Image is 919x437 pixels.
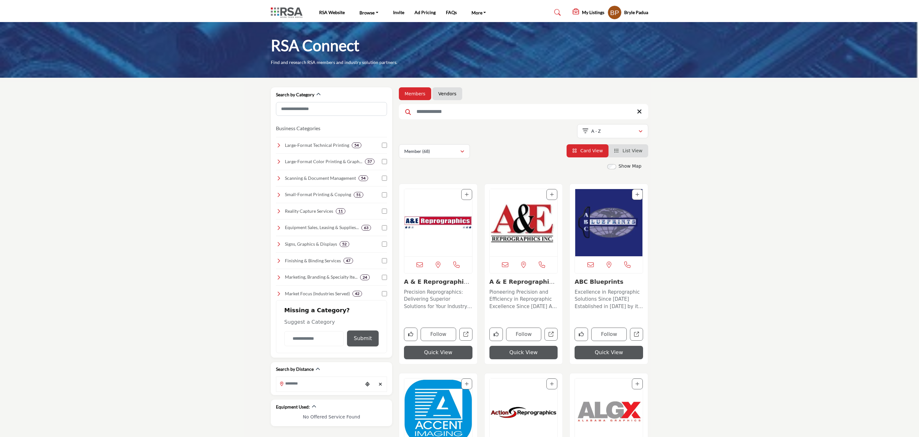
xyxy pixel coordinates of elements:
div: 52 Results For Signs, Graphics & Displays [340,241,349,247]
h2: Search by Category [276,91,314,98]
input: Select Market Focus (Industries Served) checkbox [382,291,387,296]
button: Business Categories [276,124,320,132]
a: Open a-e-reprographics-az in new tab [459,328,472,341]
b: 42 [355,291,359,296]
a: Vendors [438,91,456,97]
b: 47 [346,258,351,263]
button: Like company [489,328,503,341]
h2: Equipment Used: [276,404,310,410]
p: Excellence in Reprographic Solutions Since [DATE] Established in [DATE] by its founder [PERSON_NA... [575,289,643,310]
button: Quick View [489,346,558,359]
li: List View [609,144,648,157]
input: Select Equipment Sales, Leasing & Supplies checkbox [382,225,387,230]
a: ABC Blueprints [575,278,623,285]
h4: Large-Format Technical Printing: High-quality printing for blueprints, construction and architect... [285,142,349,148]
input: Search Keyword [399,104,648,119]
input: Select Signs, Graphics & Displays checkbox [382,242,387,247]
b: 24 [363,275,367,280]
button: Like company [575,328,588,341]
p: Find and research RSA members and industry solution partners. [271,59,397,66]
a: Search [548,7,565,18]
a: Add To List [550,192,554,197]
input: Select Reality Capture Services checkbox [382,209,387,214]
p: A - Z [591,128,601,134]
input: Select Large-Format Technical Printing checkbox [382,143,387,148]
li: Card View [567,144,609,157]
a: FAQs [446,10,457,15]
input: Search Location [276,377,363,390]
button: Show hide supplier dropdown [608,5,622,20]
h4: Finishing & Binding Services: Laminating, binding, folding, trimming, and other finishing touches... [285,258,341,264]
input: Select Small-Format Printing & Copying checkbox [382,192,387,197]
a: Add To List [550,381,554,386]
h5: My Listings [582,10,604,15]
span: Suggest a Category [284,319,335,325]
div: 51 Results For Small-Format Printing & Copying [354,192,363,198]
a: Pioneering Precision and Efficiency in Reprographic Excellence Since [DATE] As a longstanding lea... [489,287,558,310]
p: Precision Reprographics: Delivering Superior Solutions for Your Industry Needs Located in [GEOGRA... [404,289,472,310]
a: Add To List [465,381,469,386]
button: Quick View [575,346,643,359]
h2: Missing a Category? [284,307,379,318]
a: Ad Pricing [415,10,436,15]
p: Pioneering Precision and Efficiency in Reprographic Excellence Since [DATE] As a longstanding lea... [489,289,558,310]
div: 54 Results For Scanning & Document Management [359,175,368,181]
h4: Small-Format Printing & Copying: Professional printing for black and white and color document pri... [285,191,351,198]
b: 54 [361,176,366,180]
h4: Large-Format Color Printing & Graphics: Banners, posters, vehicle wraps, and presentation graphics. [285,158,362,165]
h5: Bryle Padua [624,9,648,16]
div: 11 Results For Reality Capture Services [336,208,345,214]
h4: Market Focus (Industries Served): Tailored solutions for industries like architecture, constructi... [285,290,350,297]
img: ABC Blueprints [575,189,643,256]
h4: Reality Capture Services: Laser scanning, BIM modeling, photogrammetry, 3D scanning, and other ad... [285,208,333,214]
div: 63 Results For Equipment Sales, Leasing & Supplies [361,225,371,231]
button: Follow [591,328,627,341]
h4: Marketing, Branding & Specialty Items: Design and creative services, marketing support, and speci... [285,274,358,280]
a: A & E Reprographics ... [404,278,471,292]
button: A - Z [577,124,648,138]
a: Invite [393,10,404,15]
h3: A & E Reprographics, Inc. VA [489,278,558,285]
a: Add To List [635,192,639,197]
a: Add To List [465,192,469,197]
b: 63 [364,226,368,230]
h4: Signs, Graphics & Displays: Exterior/interior building signs, trade show booths, event displays, ... [285,241,337,247]
input: Search Category [276,102,387,116]
div: 54 Results For Large-Format Technical Printing [352,142,361,148]
span: List View [623,148,642,153]
div: My Listings [573,9,604,16]
a: Open abc-blueprints in new tab [630,328,643,341]
a: View Card [572,148,603,153]
input: Category Name [284,331,344,346]
a: Open Listing in new tab [575,189,643,256]
input: Select Scanning & Document Management checkbox [382,176,387,181]
div: 24 Results For Marketing, Branding & Specialty Items [360,274,370,280]
a: Open Listing in new tab [404,189,472,256]
button: Quick View [404,346,472,359]
div: Clear search location [375,377,385,391]
a: More [467,8,491,17]
a: Excellence in Reprographic Solutions Since [DATE] Established in [DATE] by its founder [PERSON_NA... [575,287,643,310]
a: Open Listing in new tab [490,189,558,256]
span: Card View [580,148,603,153]
b: 51 [356,193,361,197]
img: A & E Reprographics - AZ [404,189,472,256]
b: 52 [342,242,347,246]
h6: No Offered Service Found [276,414,387,420]
img: A & E Reprographics, Inc. VA [490,189,558,256]
h3: ABC Blueprints [575,278,643,285]
a: A & E Reprographics,... [489,278,555,292]
a: View List [614,148,642,153]
h4: Equipment Sales, Leasing & Supplies: Equipment sales, leasing, service, and resale of plotters, s... [285,224,359,231]
div: Choose your current location [363,377,372,391]
h4: Scanning & Document Management: Digital conversion, archiving, indexing, secure storage, and stre... [285,175,356,181]
p: Member (68) [404,148,430,155]
button: Member (68) [399,144,470,158]
input: Select Marketing, Branding & Specialty Items checkbox [382,275,387,280]
button: Follow [421,328,456,341]
a: Add To List [635,381,639,386]
button: Follow [506,328,542,341]
h1: RSA Connect [271,36,359,55]
a: Precision Reprographics: Delivering Superior Solutions for Your Industry Needs Located in [GEOGRA... [404,287,472,310]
